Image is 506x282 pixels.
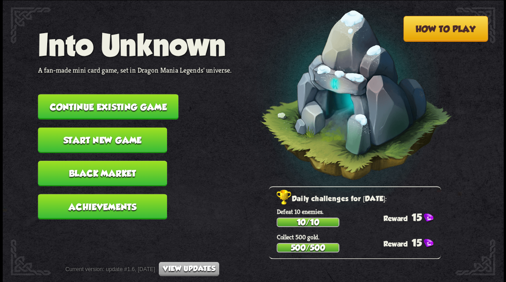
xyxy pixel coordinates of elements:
div: 500/500 [277,243,339,251]
button: View updates [159,262,219,276]
div: 15 [383,237,441,248]
p: Defeat 10 enemies. [276,207,441,215]
p: A fan-made mini card game, set in Dragon Mania Legends' universe. [38,65,231,74]
div: 15 [383,211,441,223]
button: Continue existing game [38,94,178,119]
button: Achievements [38,194,167,219]
p: Collect 500 gold. [276,233,441,241]
h1: Into Unknown [38,27,231,61]
div: Current version: update #1.6, [DATE] [65,262,219,276]
button: Black Market [38,161,167,186]
h2: Daily challenges for [DATE]: [276,193,441,205]
button: Start new game [38,127,167,153]
button: How to play [403,16,488,42]
img: Golden_Trophy_Icon.png [276,189,291,205]
div: 10/10 [277,218,339,226]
